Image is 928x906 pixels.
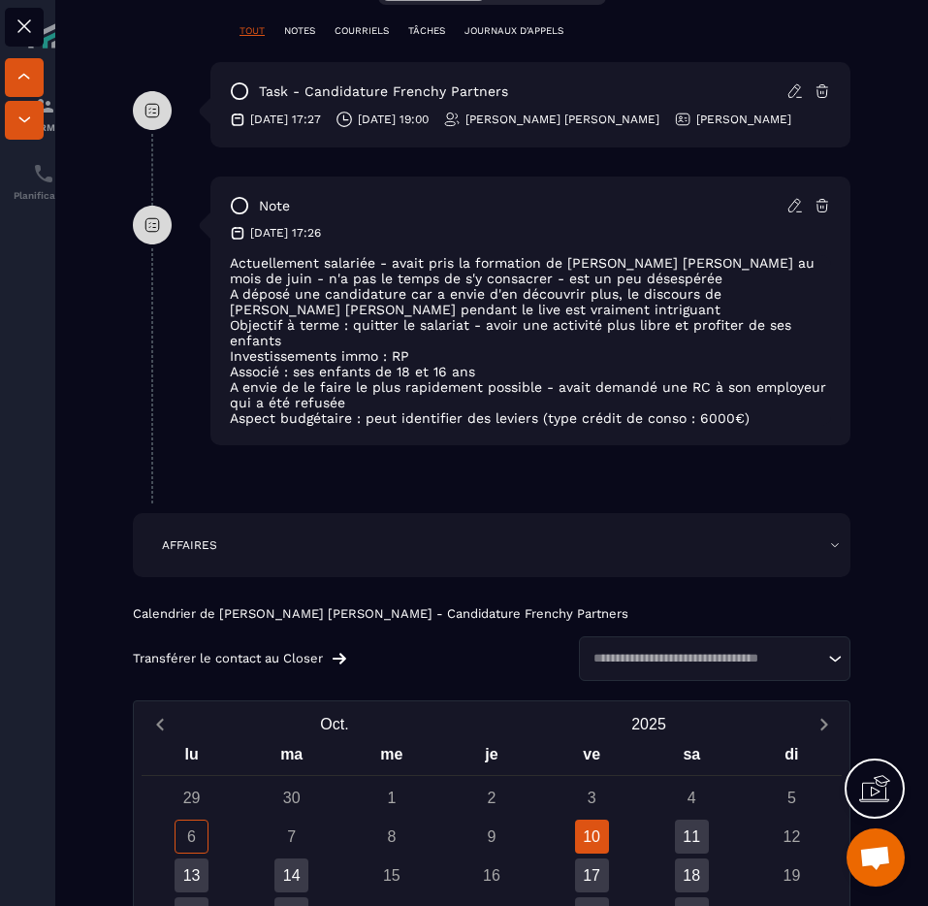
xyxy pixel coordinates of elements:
div: 12 [775,820,809,854]
button: Next month [806,711,842,737]
button: Open months overlay [177,707,492,741]
p: [DATE] 17:27 [250,112,321,127]
p: Actuellement salariée - avait pris la formation de [PERSON_NAME] [PERSON_NAME] au mois de juin - ... [230,255,831,286]
div: ma [241,741,341,775]
p: Calendrier de [PERSON_NAME] [PERSON_NAME] - Candidature Frenchy Partners [133,606,850,622]
div: sa [642,741,742,775]
div: 6 [175,820,208,854]
p: task - Candidature Frenchy Partners [259,82,508,101]
p: Investissements immo : RP [230,348,831,364]
div: 2 [474,781,508,815]
p: note [259,197,290,215]
div: 10 [575,820,609,854]
div: 17 [575,858,609,892]
div: 8 [374,820,408,854]
button: Previous month [142,711,177,737]
p: [DATE] 19:00 [358,112,429,127]
div: 13 [175,858,208,892]
p: COURRIELS [335,24,389,38]
div: Search for option [579,636,850,681]
p: Transférer le contact au Closer [133,651,323,666]
p: [DATE] 17:26 [250,225,321,241]
div: 1 [374,781,408,815]
p: NOTES [284,24,315,38]
p: [PERSON_NAME] [696,112,791,127]
p: TÂCHES [408,24,445,38]
div: di [742,741,842,775]
div: 7 [274,820,308,854]
div: 11 [675,820,709,854]
div: 5 [775,781,809,815]
div: lu [142,741,241,775]
div: 16 [474,858,508,892]
p: Objectif à terme : quitter le salariat - avoir une activité plus libre et profiter de ses enfants [230,317,831,348]
div: 19 [775,858,809,892]
p: Associé : ses enfants de 18 et 16 ans [230,364,831,379]
div: 4 [675,781,709,815]
button: Open years overlay [492,707,806,741]
div: 29 [175,781,208,815]
p: [PERSON_NAME] [PERSON_NAME] [465,112,659,127]
div: je [441,741,541,775]
p: A déposé une candidature car a envie d'en découvrir plus, le discours de [PERSON_NAME] [PERSON_NA... [230,286,831,317]
div: me [341,741,441,775]
p: Aspect budgétaire : peut identifier des leviers (type crédit de conso : 6000€) [230,410,831,426]
div: 14 [274,858,308,892]
div: 3 [575,781,609,815]
p: A envie de le faire le plus rapidement possible - avait demandé une RC à son employeur qui a été ... [230,379,831,410]
p: AFFAIRES [162,537,217,553]
div: 15 [374,858,408,892]
p: JOURNAUX D'APPELS [464,24,563,38]
div: 9 [474,820,508,854]
p: TOUT [240,24,265,38]
div: Ouvrir le chat [847,828,905,887]
div: ve [542,741,642,775]
input: Search for option [587,649,823,668]
div: 18 [675,858,709,892]
div: 30 [274,781,308,815]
